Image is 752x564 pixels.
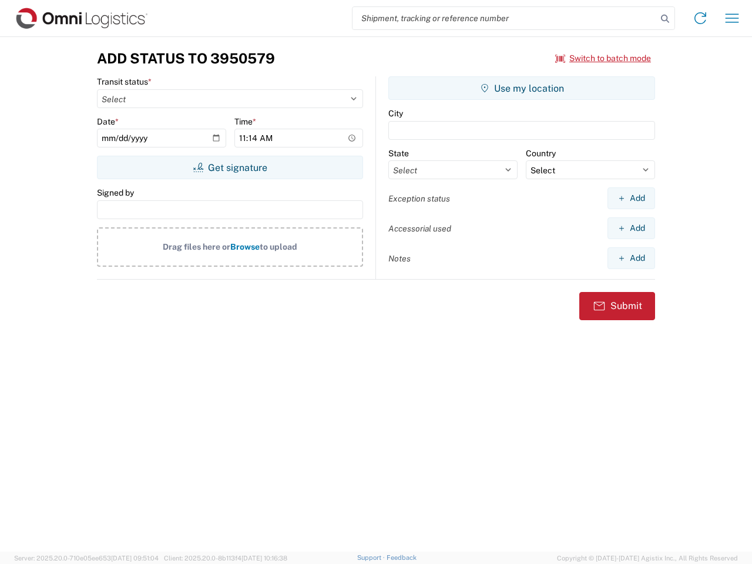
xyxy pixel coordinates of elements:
[579,292,655,320] button: Submit
[164,555,287,562] span: Client: 2025.20.0-8b113f4
[526,148,556,159] label: Country
[388,76,655,100] button: Use my location
[357,554,387,561] a: Support
[14,555,159,562] span: Server: 2025.20.0-710e05ee653
[230,242,260,251] span: Browse
[388,193,450,204] label: Exception status
[387,554,417,561] a: Feedback
[260,242,297,251] span: to upload
[607,217,655,239] button: Add
[388,223,451,234] label: Accessorial used
[97,76,152,87] label: Transit status
[388,108,403,119] label: City
[555,49,651,68] button: Switch to batch mode
[388,148,409,159] label: State
[241,555,287,562] span: [DATE] 10:16:38
[163,242,230,251] span: Drag files here or
[388,253,411,264] label: Notes
[607,187,655,209] button: Add
[234,116,256,127] label: Time
[97,116,119,127] label: Date
[97,187,134,198] label: Signed by
[352,7,657,29] input: Shipment, tracking or reference number
[97,156,363,179] button: Get signature
[111,555,159,562] span: [DATE] 09:51:04
[97,50,275,67] h3: Add Status to 3950579
[607,247,655,269] button: Add
[557,553,738,563] span: Copyright © [DATE]-[DATE] Agistix Inc., All Rights Reserved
